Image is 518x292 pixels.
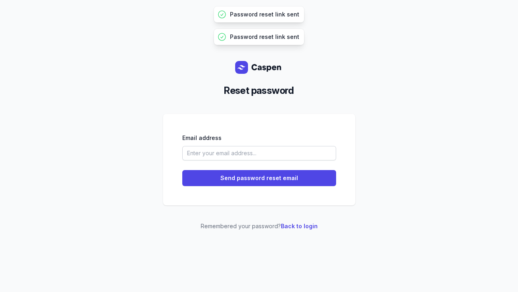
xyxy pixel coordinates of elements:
h2: Reset password [169,83,349,98]
button: Send password reset email [182,170,336,186]
p: Password reset link sent [230,33,299,41]
div: Email address [182,133,336,143]
p: Password reset link sent [230,10,299,18]
a: Back to login [281,223,318,229]
p: Remembered your password? [163,221,355,231]
input: Enter your email address... [182,146,336,160]
span: Send password reset email [187,173,331,183]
